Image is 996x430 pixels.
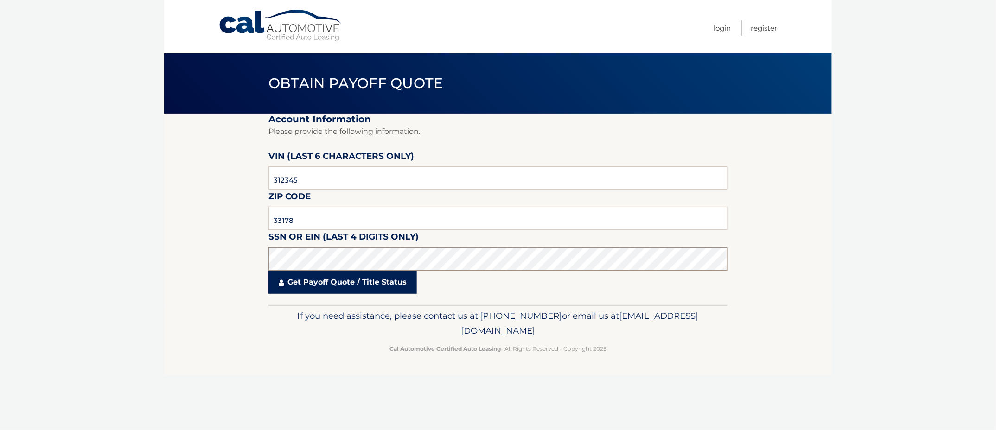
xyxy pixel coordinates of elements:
[480,310,562,321] span: [PHONE_NUMBER]
[714,20,731,36] a: Login
[268,125,728,138] p: Please provide the following information.
[268,149,414,166] label: VIN (last 6 characters only)
[751,20,778,36] a: Register
[268,114,728,125] h2: Account Information
[268,230,419,247] label: SSN or EIN (last 4 digits only)
[389,345,501,352] strong: Cal Automotive Certified Auto Leasing
[268,75,443,92] span: Obtain Payoff Quote
[268,190,311,207] label: Zip Code
[268,271,417,294] a: Get Payoff Quote / Title Status
[275,309,721,338] p: If you need assistance, please contact us at: or email us at
[275,344,721,354] p: - All Rights Reserved - Copyright 2025
[218,9,344,42] a: Cal Automotive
